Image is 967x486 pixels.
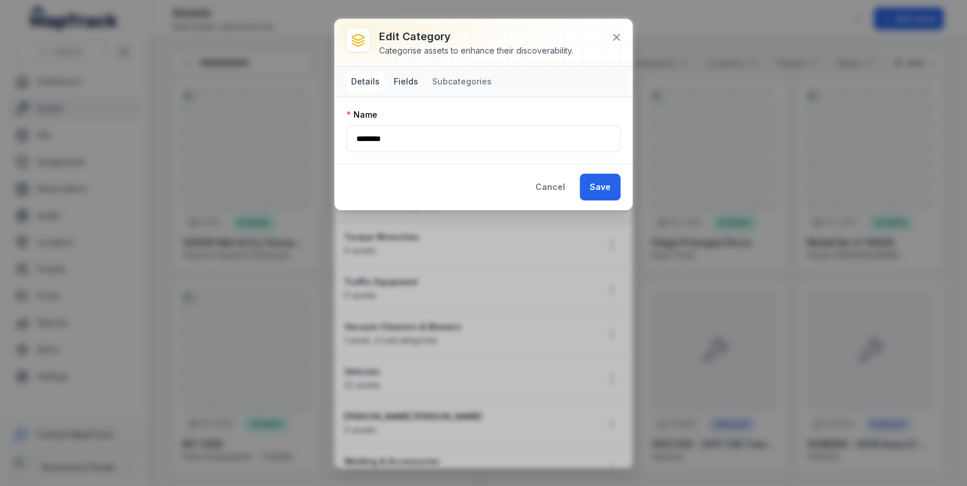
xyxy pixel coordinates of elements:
button: Subcategories [428,71,496,92]
label: Name [346,109,377,121]
button: Cancel [525,174,575,200]
h3: Edit category [379,29,573,45]
button: Fields [389,71,423,92]
button: Save [580,174,621,200]
button: Details [346,71,384,92]
div: Categorise assets to enhance their discoverability. [379,45,573,57]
